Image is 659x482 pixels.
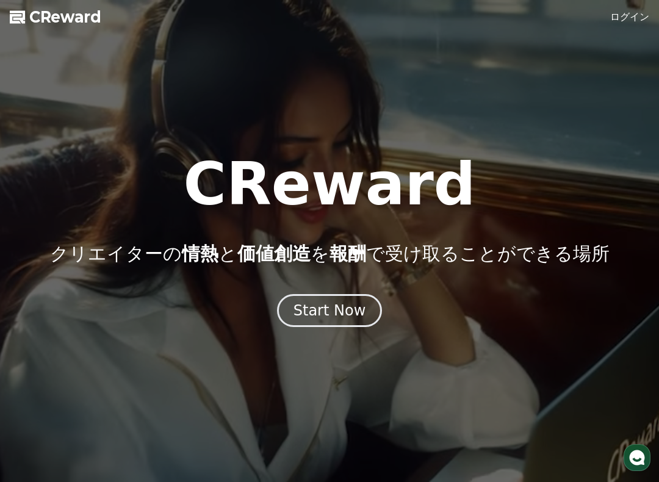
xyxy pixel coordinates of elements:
[311,467,348,477] span: Messages
[221,448,438,478] a: Messages
[29,7,101,27] span: CReward
[610,10,649,24] a: ログイン
[329,243,366,264] span: 報酬
[182,243,218,264] span: 情熱
[531,466,563,477] span: Settings
[10,7,101,27] a: CReward
[4,448,221,478] a: Home
[438,448,655,478] a: Settings
[50,243,610,265] p: クリエイターの と を で受け取ることができる場所
[101,466,123,477] span: Home
[277,294,383,327] button: Start Now
[183,155,475,214] h1: CReward
[277,306,383,318] a: Start Now
[293,301,366,320] div: Start Now
[237,243,311,264] span: 価値創造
